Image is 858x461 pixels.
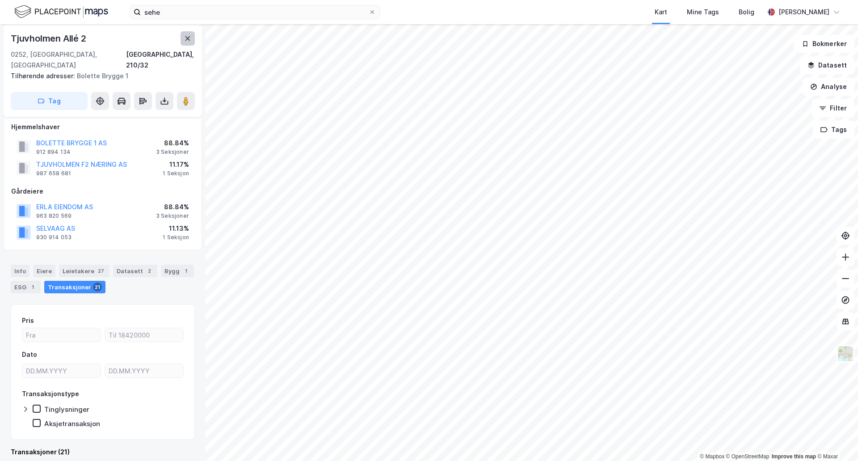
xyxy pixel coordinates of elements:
a: OpenStreetMap [726,453,770,460]
div: Bolette Brygge 1 [11,71,188,81]
div: 1 Seksjon [163,170,189,177]
div: ESG [11,281,41,293]
div: 1 [28,283,37,292]
div: Info [11,265,29,277]
div: Aksjetransaksjon [44,419,100,428]
input: Søk på adresse, matrikkel, gårdeiere, leietakere eller personer [141,5,369,19]
div: Bolig [739,7,754,17]
div: Dato [22,349,37,360]
div: Tjuvholmen Allé 2 [11,31,88,46]
div: [PERSON_NAME] [778,7,829,17]
input: DD.MM.YYYY [22,364,101,377]
div: Datasett [113,265,157,277]
div: 987 658 681 [36,170,71,177]
div: Tinglysninger [44,405,89,414]
div: Pris [22,315,34,326]
input: Fra [22,328,101,342]
div: 3 Seksjoner [156,212,189,220]
div: 930 914 053 [36,234,71,241]
div: Hjemmelshaver [11,122,194,132]
div: 2 [145,266,154,275]
div: 0252, [GEOGRAPHIC_DATA], [GEOGRAPHIC_DATA] [11,49,126,71]
div: Transaksjoner [44,281,105,293]
div: Eiere [33,265,55,277]
div: 963 820 569 [36,212,71,220]
div: 88.84% [156,138,189,148]
button: Filter [812,99,854,117]
div: Mine Tags [687,7,719,17]
div: Kontrollprogram for chat [813,418,858,461]
div: 1 Seksjon [163,234,189,241]
img: logo.f888ab2527a4732fd821a326f86c7f29.svg [14,4,108,20]
div: 21 [93,283,102,292]
div: Gårdeiere [11,186,194,197]
input: DD.MM.YYYY [105,364,183,377]
div: 11.13% [163,223,189,234]
div: 3 Seksjoner [156,148,189,156]
div: 912 894 134 [36,148,71,156]
div: [GEOGRAPHIC_DATA], 210/32 [126,49,195,71]
button: Tags [813,121,854,139]
button: Tag [11,92,88,110]
button: Bokmerker [794,35,854,53]
div: 1 [181,266,190,275]
a: Mapbox [700,453,724,460]
div: Leietakere [59,265,109,277]
div: Kart [655,7,667,17]
div: Transaksjonstype [22,389,79,399]
div: Transaksjoner (21) [11,447,195,457]
div: Bygg [161,265,194,277]
iframe: Chat Widget [813,418,858,461]
a: Improve this map [772,453,816,460]
img: Z [837,345,854,362]
button: Datasett [800,56,854,74]
button: Analyse [803,78,854,96]
input: Til 18420000 [105,328,183,342]
div: 27 [96,266,106,275]
div: 88.84% [156,202,189,212]
div: 11.17% [163,159,189,170]
span: Tilhørende adresser: [11,72,77,80]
